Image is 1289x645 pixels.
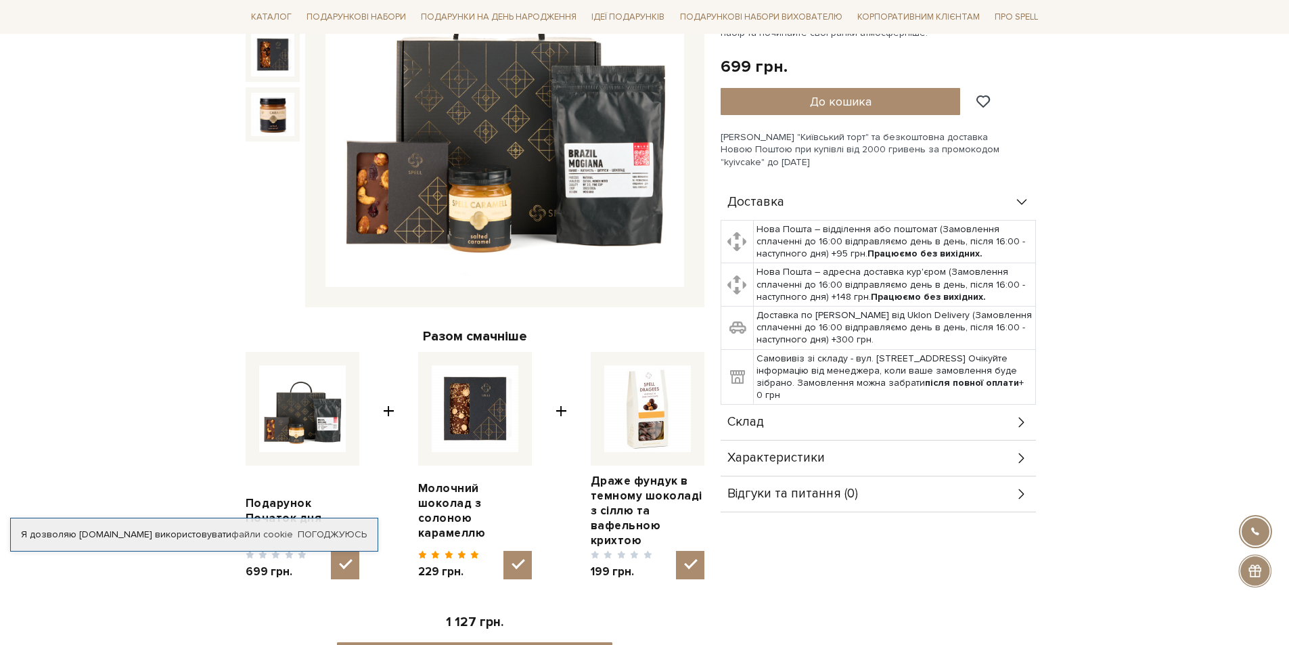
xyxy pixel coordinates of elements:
a: Подарункові набори вихователю [675,5,848,28]
b: Працюємо без вихідних. [867,248,982,259]
span: 229 грн. [418,564,480,579]
span: Відгуки та питання (0) [727,488,858,500]
img: Молочний шоколад з солоною карамеллю [432,365,518,452]
img: Подарунок Початок дня [259,365,346,452]
b: після повної оплати [925,377,1019,388]
span: До кошика [810,94,872,109]
a: Подарунок Початок дня [246,496,359,526]
td: Самовивіз зі складу - вул. [STREET_ADDRESS] Очікуйте інформацію від менеджера, коли ваше замовлен... [754,349,1036,405]
div: Я дозволяю [DOMAIN_NAME] використовувати [11,529,378,541]
div: [PERSON_NAME] "Київський торт" та безкоштовна доставка Новою Поштою при купівлі від 2000 гривень ... [721,131,1044,169]
img: Драже фундук в темному шоколаді з сіллю та вафельною крихтою [604,365,691,452]
div: Разом смачніше [246,328,704,345]
a: Драже фундук в темному шоколаді з сіллю та вафельною крихтою [591,474,704,548]
span: 1 127 грн. [446,615,503,630]
td: Доставка по [PERSON_NAME] від Uklon Delivery (Замовлення сплаченні до 16:00 відправляємо день в д... [754,307,1036,350]
a: Подарункові набори [301,7,411,28]
img: Подарунок Початок дня [251,32,294,76]
span: + [383,352,394,580]
a: Корпоративним клієнтам [852,5,985,28]
img: Подарунок Початок дня [251,93,294,136]
a: Каталог [246,7,297,28]
a: Подарунки на День народження [415,7,582,28]
span: Склад [727,416,764,428]
a: Молочний шоколад з солоною карамеллю [418,481,532,541]
span: + [556,352,567,580]
a: Ідеї подарунків [586,7,670,28]
div: 699 грн. [721,56,788,77]
a: Погоджуюсь [298,529,367,541]
a: файли cookie [231,529,293,540]
button: До кошика [721,88,961,115]
span: 199 грн. [591,564,652,579]
td: Нова Пошта – відділення або поштомат (Замовлення сплаченні до 16:00 відправляємо день в день, піс... [754,220,1036,263]
b: Працюємо без вихідних. [871,291,986,303]
td: Нова Пошта – адресна доставка кур'єром (Замовлення сплаченні до 16:00 відправляємо день в день, п... [754,263,1036,307]
a: Про Spell [989,7,1043,28]
span: 699 грн. [246,564,307,579]
span: Характеристики [727,452,825,464]
span: Доставка [727,196,784,208]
